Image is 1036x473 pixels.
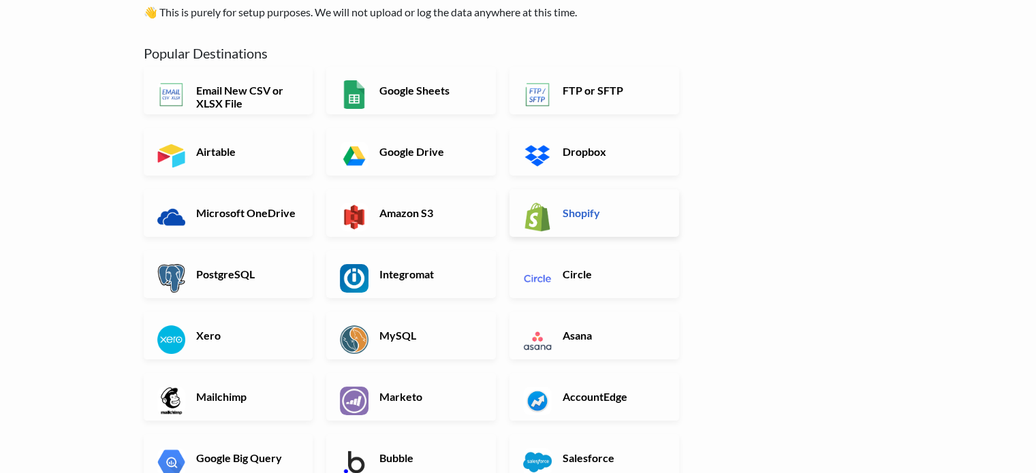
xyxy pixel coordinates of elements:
h6: Google Drive [376,145,483,158]
h6: Marketo [376,390,483,403]
h6: Email New CSV or XLSX File [193,84,300,110]
img: Google Drive App & API [340,142,368,170]
h6: AccountEdge [559,390,666,403]
h6: MySQL [376,329,483,342]
h6: Dropbox [559,145,666,158]
h6: Integromat [376,267,483,280]
img: Asana App & API [523,325,552,354]
a: Mailchimp [144,373,313,421]
h6: Amazon S3 [376,206,483,219]
a: Airtable [144,128,313,176]
img: Airtable App & API [157,142,186,170]
h6: Asana [559,329,666,342]
a: Google Drive [326,128,496,176]
h6: Mailchimp [193,390,300,403]
a: MySQL [326,312,496,359]
a: FTP or SFTP [509,67,679,114]
img: Marketo App & API [340,387,368,415]
h6: Xero [193,329,300,342]
h6: Microsoft OneDrive [193,206,300,219]
img: Google Sheets App & API [340,80,368,109]
a: Shopify [509,189,679,237]
a: Marketo [326,373,496,421]
a: Email New CSV or XLSX File [144,67,313,114]
img: Amazon S3 App & API [340,203,368,231]
h6: Google Sheets [376,84,483,97]
h6: Airtable [193,145,300,158]
a: Dropbox [509,128,679,176]
a: PostgreSQL [144,250,313,298]
a: Google Sheets [326,67,496,114]
h6: FTP or SFTP [559,84,666,97]
img: Dropbox App & API [523,142,552,170]
h5: Popular Destinations [144,45,699,61]
img: Mailchimp App & API [157,387,186,415]
a: Integromat [326,250,496,298]
h6: Bubble [376,451,483,464]
h6: Google Big Query [193,451,300,464]
h6: PostgreSQL [193,267,300,280]
a: AccountEdge [509,373,679,421]
h6: Circle [559,267,666,280]
img: Xero App & API [157,325,186,354]
img: Microsoft OneDrive App & API [157,203,186,231]
img: Shopify App & API [523,203,552,231]
a: Xero [144,312,313,359]
a: Amazon S3 [326,189,496,237]
img: Circle App & API [523,264,552,293]
img: FTP or SFTP App & API [523,80,552,109]
img: MySQL App & API [340,325,368,354]
h6: Shopify [559,206,666,219]
a: Circle [509,250,679,298]
img: Integromat App & API [340,264,368,293]
img: Email New CSV or XLSX File App & API [157,80,186,109]
img: AccountEdge App & API [523,387,552,415]
h6: Salesforce [559,451,666,464]
a: Microsoft OneDrive [144,189,313,237]
a: Asana [509,312,679,359]
p: 👋 This is purely for setup purposes. We will not upload or log the data anywhere at this time. [144,4,699,20]
img: PostgreSQL App & API [157,264,186,293]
